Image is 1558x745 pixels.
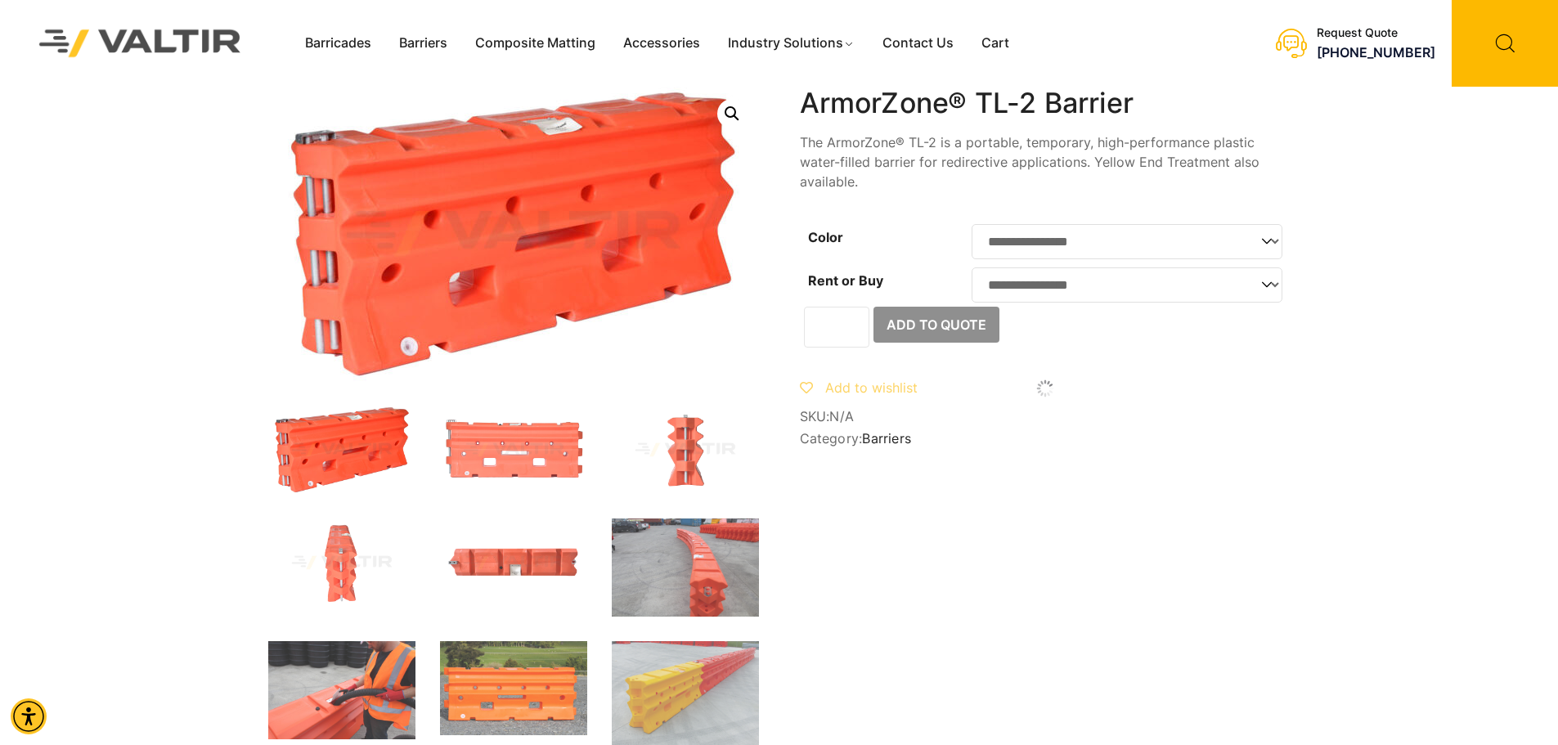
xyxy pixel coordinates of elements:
img: IMG_8185-scaled-1.jpg [268,641,415,739]
img: Armorzone_Org_Top.jpg [440,518,587,607]
img: IMG_8193-scaled-1.jpg [612,518,759,617]
div: Accessibility Menu [11,698,47,734]
img: Armorzone_Org_Front.jpg [440,406,587,494]
a: call (888) 496-3625 [1317,44,1435,61]
h1: ArmorZone® TL-2 Barrier [800,87,1291,120]
div: Request Quote [1317,26,1435,40]
a: Barriers [385,31,461,56]
a: Industry Solutions [714,31,869,56]
a: Contact Us [869,31,968,56]
span: N/A [829,408,854,424]
input: Product quantity [804,307,869,348]
a: Barricades [291,31,385,56]
img: Armorzone_Org_Side.jpg [612,406,759,494]
a: Accessories [609,31,714,56]
button: Add to Quote [873,307,999,343]
img: Valtir Rentals [18,8,263,78]
p: The ArmorZone® TL-2 is a portable, temporary, high-performance plastic water-filled barrier for r... [800,132,1291,191]
label: Rent or Buy [808,272,883,289]
img: ArmorZone_Org_3Q.jpg [268,406,415,494]
img: ArmorZone-main-image-scaled-1.jpg [440,641,587,735]
a: Composite Matting [461,31,609,56]
label: Color [808,229,843,245]
img: Armorzone_Org_x1.jpg [268,518,415,607]
a: Cart [968,31,1023,56]
a: Barriers [862,430,911,447]
span: Category: [800,431,1291,447]
span: SKU: [800,409,1291,424]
